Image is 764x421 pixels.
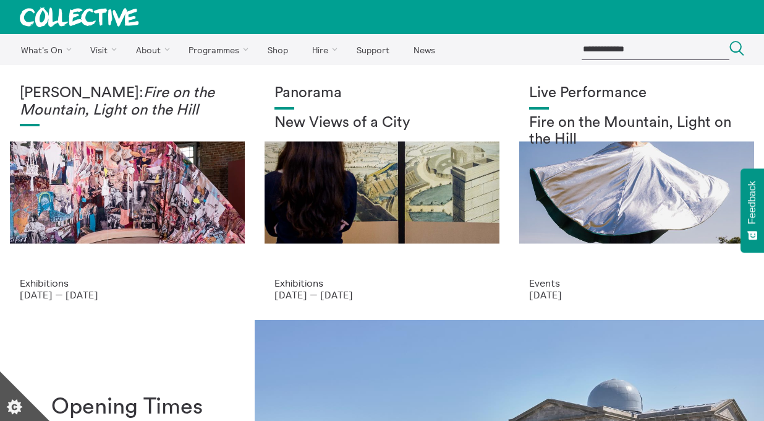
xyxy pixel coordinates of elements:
[20,289,235,300] p: [DATE] — [DATE]
[10,34,77,65] a: What's On
[529,115,744,149] h2: Fire on the Mountain, Light on the Hill
[302,34,344,65] a: Hire
[274,115,490,132] h2: New Views of a City
[257,34,299,65] a: Shop
[20,85,235,119] h1: [PERSON_NAME]:
[747,181,758,224] span: Feedback
[274,277,490,289] p: Exhibitions
[346,34,400,65] a: Support
[51,394,203,420] h1: Opening Times
[20,85,214,118] em: Fire on the Mountain, Light on the Hill
[529,277,744,289] p: Events
[274,289,490,300] p: [DATE] — [DATE]
[20,277,235,289] p: Exhibitions
[509,65,764,320] a: Photo: Eoin Carey Live Performance Fire on the Mountain, Light on the Hill Events [DATE]
[529,85,744,102] h1: Live Performance
[255,65,509,320] a: Collective Panorama June 2025 small file 8 Panorama New Views of a City Exhibitions [DATE] — [DATE]
[178,34,255,65] a: Programmes
[741,168,764,253] button: Feedback - Show survey
[402,34,446,65] a: News
[529,289,744,300] p: [DATE]
[125,34,176,65] a: About
[80,34,123,65] a: Visit
[274,85,490,102] h1: Panorama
